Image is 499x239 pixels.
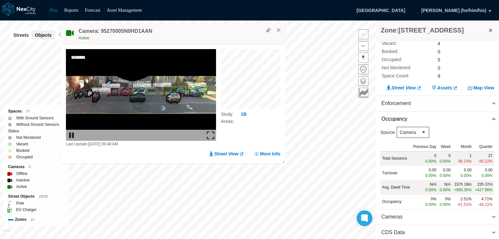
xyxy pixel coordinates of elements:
div: Cameras [8,164,64,170]
div: -90.22% [475,159,493,164]
div: 0% [413,196,436,202]
div: 0.00% [413,187,436,193]
div: 0 [440,153,451,159]
label: Study Areas : [221,111,240,125]
div: 27 [475,153,493,159]
div: 0.00 [413,167,436,173]
div: 2.51% [454,196,471,202]
span: Active [79,36,89,40]
span: 1B [241,111,247,117]
span: Assets [437,85,452,91]
button: 1B [240,111,247,118]
span: Objects [35,32,51,38]
th: Week [438,142,452,152]
button: Map View [467,85,494,91]
span: Streets [13,32,29,38]
div: 9 [438,73,494,80]
div: 1 [454,153,471,159]
div: 0% [440,196,451,202]
span: Enforcement [381,100,411,107]
span: More Info [260,151,280,157]
div: 0 [413,153,436,159]
div: 5 [438,56,494,63]
img: svg%3e [266,28,271,33]
label: Active [16,183,27,190]
button: More Info [254,151,280,157]
img: play [68,131,75,139]
label: Booked: [382,48,428,55]
div: -49.21% [475,202,493,207]
div: 0.00% [413,159,436,164]
span: [GEOGRAPHIC_DATA] [350,5,412,16]
label: Occupied: [382,56,428,63]
label: Not Monitored [16,134,41,141]
div: -61.52% [454,202,471,207]
td: Turnover [380,166,412,180]
div: +900.35% [454,187,471,193]
label: Inactive [16,177,30,183]
div: +427.96% [475,187,493,193]
button: Objects [32,31,55,40]
button: Reset bearing to north [358,53,368,63]
a: Map [49,8,58,13]
button: Streets [10,31,32,40]
button: Close popup [276,27,282,33]
div: Last Update: [DATE] 09:48 AM [66,141,216,147]
label: Space Count: [382,73,428,80]
div: 0.00 [475,167,493,173]
div: 0.00% [475,173,493,179]
span: Camera [400,129,416,136]
td: Occupancy [380,195,412,209]
div: N/A [440,182,451,187]
span: 12 [31,218,34,221]
a: Asset Management [107,8,142,13]
label: Not Monitored [382,64,428,72]
label: Booked [16,147,30,154]
div: 0.00% [440,202,451,207]
div: -96.15% [454,159,471,164]
div: 4.71% [475,196,493,202]
label: Pole [16,200,24,206]
label: With Ground Sensors [16,115,54,121]
a: Assets [431,85,458,91]
div: Zones [8,216,64,223]
span: [PERSON_NAME] (he/him/his) [421,7,486,14]
td: Avg. Dwell Time [380,180,412,194]
button: Home [358,64,368,74]
th: Month [452,142,473,152]
div: 0.00 [440,167,451,173]
div: 0 [438,48,494,55]
div: 0.00% [440,159,451,164]
div: 0.00% [440,187,451,193]
th: Quarter [473,142,494,152]
button: Layers management [358,76,368,86]
label: Occupied [16,154,33,160]
th: Previous Day [412,142,438,152]
button: Zoom in [358,29,368,39]
a: Forecast [85,8,100,13]
div: 0.00% [413,173,436,179]
a: Reports [64,8,79,13]
span: Map View [473,85,494,91]
button: Key metrics [358,88,368,98]
div: Status [8,128,64,134]
label: EV Charger [16,206,37,213]
img: expand [207,131,214,139]
div: Spaces [8,108,64,115]
div: Street Objects [8,193,64,200]
label: Vacant: [382,40,428,47]
span: Zoom out [359,41,368,51]
canvas: Map [221,49,284,112]
div: 0.00 [454,167,471,173]
div: 4 [438,40,494,47]
button: select [418,127,429,138]
span: 37 [26,110,30,113]
a: Street View [386,85,422,91]
span: Reset bearing to north [359,53,368,62]
span: Occupancy [381,115,407,123]
span: 28238 [39,195,48,198]
a: Street View [209,151,244,157]
div: 157h 18m [454,182,471,187]
button: [PERSON_NAME] (he/him/his) [415,5,493,16]
label: Offline [16,170,27,177]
